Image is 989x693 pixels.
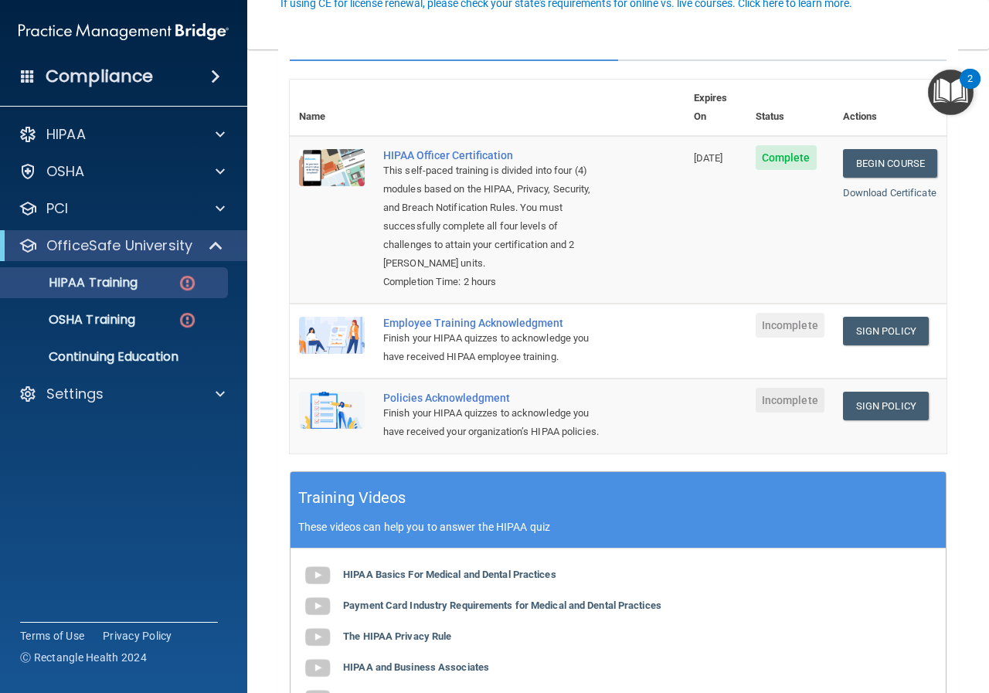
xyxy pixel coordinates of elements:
[19,199,225,218] a: PCI
[302,622,333,653] img: gray_youtube_icon.38fcd6cc.png
[834,80,947,136] th: Actions
[19,125,225,144] a: HIPAA
[383,317,607,329] div: Employee Training Acknowledgment
[383,149,607,161] a: HIPAA Officer Certification
[290,80,374,136] th: Name
[383,161,607,273] div: This self-paced training is divided into four (4) modules based on the HIPAA, Privacy, Security, ...
[19,236,224,255] a: OfficeSafe University
[19,385,225,403] a: Settings
[843,392,929,420] a: Sign Policy
[298,484,406,511] h5: Training Videos
[302,653,333,684] img: gray_youtube_icon.38fcd6cc.png
[694,152,723,164] span: [DATE]
[103,628,172,644] a: Privacy Policy
[843,149,937,178] a: Begin Course
[178,273,197,293] img: danger-circle.6113f641.png
[10,349,221,365] p: Continuing Education
[19,162,225,181] a: OSHA
[46,66,153,87] h4: Compliance
[46,236,192,255] p: OfficeSafe University
[46,385,104,403] p: Settings
[302,560,333,591] img: gray_youtube_icon.38fcd6cc.png
[967,79,973,99] div: 2
[298,521,938,533] p: These videos can help you to answer the HIPAA quiz
[928,70,974,115] button: Open Resource Center, 2 new notifications
[19,16,229,47] img: PMB logo
[343,630,451,642] b: The HIPAA Privacy Rule
[46,162,85,181] p: OSHA
[756,145,817,170] span: Complete
[10,312,135,328] p: OSHA Training
[746,80,834,136] th: Status
[10,275,138,290] p: HIPAA Training
[343,569,556,580] b: HIPAA Basics For Medical and Dental Practices
[343,661,489,673] b: HIPAA and Business Associates
[343,600,661,611] b: Payment Card Industry Requirements for Medical and Dental Practices
[383,392,607,404] div: Policies Acknowledgment
[685,80,746,136] th: Expires On
[756,313,824,338] span: Incomplete
[20,650,147,665] span: Ⓒ Rectangle Health 2024
[383,404,607,441] div: Finish your HIPAA quizzes to acknowledge you have received your organization’s HIPAA policies.
[843,187,936,199] a: Download Certificate
[756,388,824,413] span: Incomplete
[843,317,929,345] a: Sign Policy
[302,591,333,622] img: gray_youtube_icon.38fcd6cc.png
[20,628,84,644] a: Terms of Use
[46,199,68,218] p: PCI
[383,273,607,291] div: Completion Time: 2 hours
[383,329,607,366] div: Finish your HIPAA quizzes to acknowledge you have received HIPAA employee training.
[178,311,197,330] img: danger-circle.6113f641.png
[46,125,86,144] p: HIPAA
